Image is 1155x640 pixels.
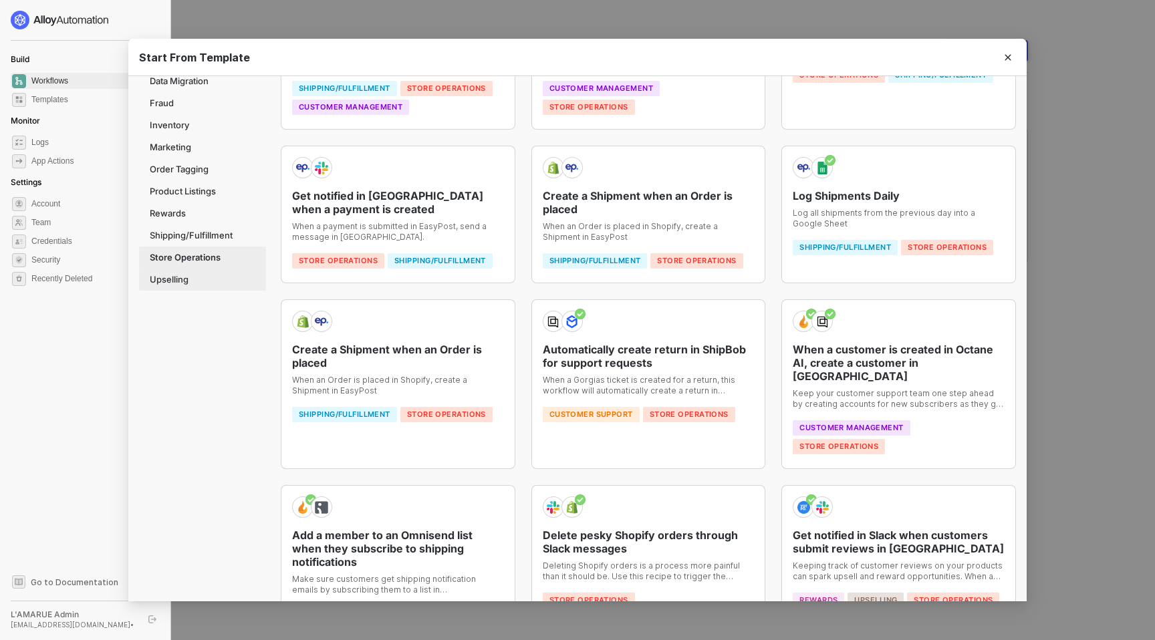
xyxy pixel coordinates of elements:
[793,189,1005,202] div: Log Shipments Daily
[848,593,904,608] div: Upselling
[292,189,504,216] div: Get notified in [GEOGRAPHIC_DATA] when a payment is created
[543,189,755,216] div: Create a Shipment when an Order is placed
[296,501,309,514] img: integration-icon
[139,136,266,158] div: Marketing
[989,39,1027,76] button: Close
[793,208,1005,229] p: Log all shipments from the previous day into a Google Sheet
[565,315,578,328] img: integration-icon
[543,407,640,422] div: Customer Support
[565,501,578,514] img: integration-icon
[793,593,844,608] div: Rewards
[547,501,559,514] img: integration-icon
[816,501,829,514] img: integration-icon
[793,240,898,255] div: Shipping/Fulfillment
[543,593,635,608] div: Store Operations
[292,253,384,269] div: Store Operations
[547,162,559,174] img: integration-icon
[292,81,397,96] div: Shipping/Fulfillment
[139,70,266,92] div: Data Migration
[296,162,309,174] img: integration-icon
[797,501,810,514] img: integration-icon
[139,180,266,202] div: Product Listings
[543,100,635,115] div: Store Operations
[797,315,810,328] img: integration-icon
[315,501,328,514] img: integration-icon
[292,100,409,115] div: Customer Management
[292,574,504,595] p: Make sure customers get shipping notification emails by subscribing them to a list in [GEOGRAPHIC...
[816,315,829,328] img: integration-icon
[292,343,504,369] div: Create a Shipment when an Order is placed
[547,315,559,328] img: integration-icon
[139,269,266,291] div: Upselling
[292,221,504,243] p: When a payment is submitted in EasyPost, send a message in [GEOGRAPHIC_DATA].
[139,92,266,114] div: Fraud
[543,528,755,555] div: Delete pesky Shopify orders through Slack messages
[292,375,504,396] p: When an Order is placed in Shopify, create a Shipment in EasyPost
[139,202,266,224] div: Rewards
[650,253,743,269] div: Store Operations
[793,420,910,436] div: Customer Management
[543,343,755,369] div: Automatically create return in ShipBob for support requests
[793,343,1005,383] div: When a customer is created in Octane AI, create a customer in [GEOGRAPHIC_DATA]
[400,81,493,96] div: Store Operations
[643,407,735,422] div: Store Operations
[543,375,755,396] p: When a Gorgias ticket is created for a return, this workflow will automatically create a return i...
[565,162,578,174] img: integration-icon
[139,114,266,136] div: Inventory
[797,162,810,174] img: integration-icon
[139,51,1016,65] div: Start From Template
[296,315,309,328] img: integration-icon
[901,240,993,255] div: Store Operations
[139,224,266,247] div: Shipping/Fulfillment
[388,253,493,269] div: Shipping/Fulfillment
[793,388,1005,410] p: Keep your customer support team one step ahead by creating accounts for new subscribers as they g...
[793,561,1005,582] p: Keeping track of customer reviews on your products can spark upsell and reward opportunities. Whe...
[543,253,648,269] div: Shipping/Fulfillment
[543,221,755,243] p: When an Order is placed in Shopify, create a Shipment in EasyPost
[816,162,829,174] img: integration-icon
[315,162,328,174] img: integration-icon
[292,528,504,569] div: Add a member to an Omnisend list when they subscribe to shipping notifications
[139,247,266,269] div: Store Operations
[543,81,660,96] div: Customer Management
[292,407,397,422] div: Shipping/Fulfillment
[793,528,1005,555] div: Get notified in Slack when customers submit reviews in [GEOGRAPHIC_DATA]
[907,593,999,608] div: Store Operations
[139,158,266,180] div: Order Tagging
[793,439,885,454] div: Store Operations
[315,315,328,328] img: integration-icon
[543,561,755,582] p: Deleting Shopify orders is a process more painful than it should be. Use this recipe to trigger t...
[400,407,493,422] div: Store Operations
